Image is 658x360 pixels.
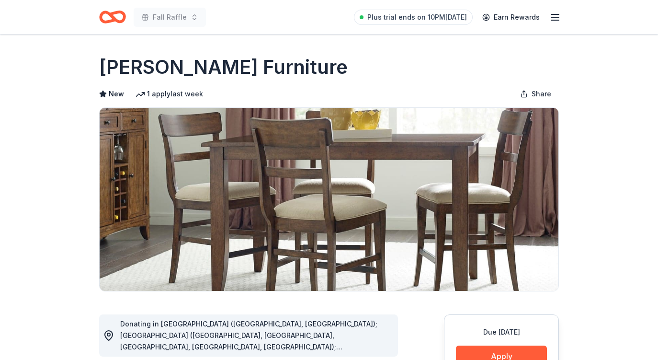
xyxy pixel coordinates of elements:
[354,10,473,25] a: Plus trial ends on 10PM[DATE]
[99,6,126,28] a: Home
[134,8,206,27] button: Fall Raffle
[99,54,348,81] h1: [PERSON_NAME] Furniture
[153,12,187,23] span: Fall Raffle
[367,12,467,23] span: Plus trial ends on 10PM[DATE]
[456,326,547,338] div: Due [DATE]
[136,88,203,100] div: 1 apply last week
[512,84,559,104] button: Share
[100,108,558,291] img: Image for Jordan's Furniture
[109,88,124,100] span: New
[476,9,545,26] a: Earn Rewards
[532,88,551,100] span: Share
